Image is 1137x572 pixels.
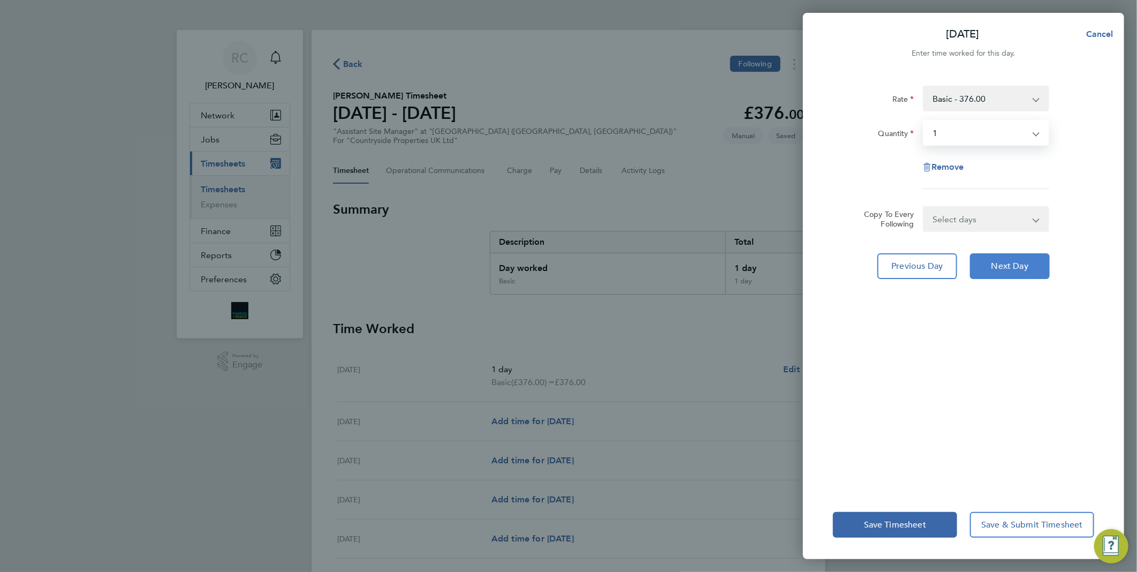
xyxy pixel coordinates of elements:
[970,253,1050,279] button: Next Day
[931,162,964,172] span: Remove
[981,520,1083,530] span: Save & Submit Timesheet
[803,47,1124,60] div: Enter time worked for this day.
[892,261,943,272] span: Previous Day
[923,163,964,171] button: Remove
[1083,29,1113,39] span: Cancel
[855,209,914,229] label: Copy To Every Following
[833,512,957,538] button: Save Timesheet
[1069,24,1124,45] button: Cancel
[877,253,957,279] button: Previous Day
[878,129,914,141] label: Quantity
[991,261,1028,272] span: Next Day
[1094,529,1128,563] button: Engage Resource Center
[946,27,980,42] p: [DATE]
[970,512,1094,538] button: Save & Submit Timesheet
[892,94,914,107] label: Rate
[864,520,926,530] span: Save Timesheet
